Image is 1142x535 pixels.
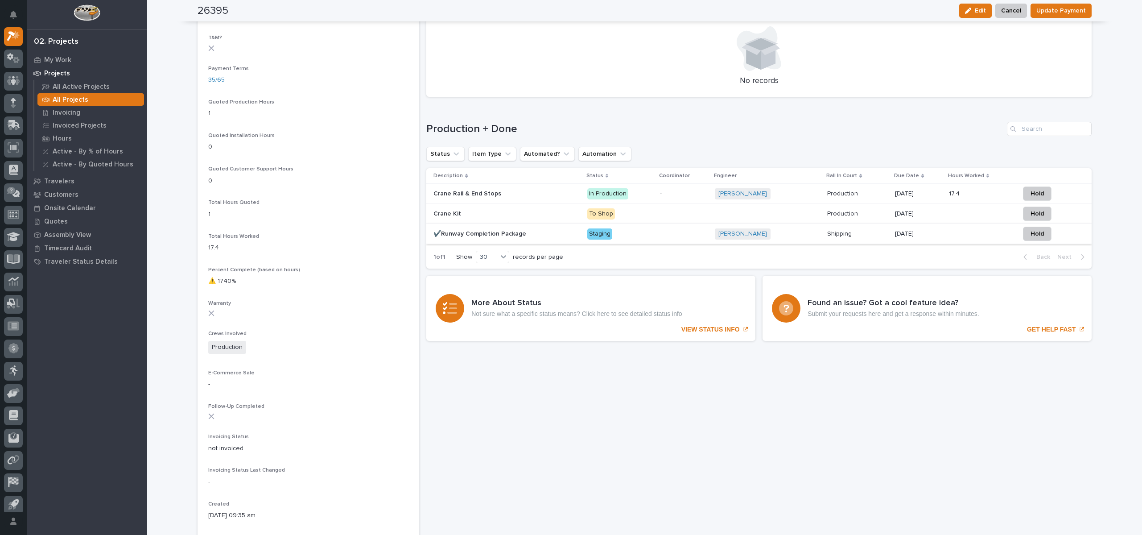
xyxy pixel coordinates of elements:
p: GET HELP FAST [1027,326,1076,333]
span: Invoicing Status [208,434,249,440]
p: Production [827,188,860,198]
span: Quoted Installation Hours [208,133,275,138]
a: Travelers [27,174,147,188]
tr: ✔️Runway Completion Package✔️Runway Completion Package Staging-[PERSON_NAME] ShippingShipping [DA... [426,224,1092,244]
span: Crews Involved [208,331,247,336]
a: GET HELP FAST [763,276,1092,341]
p: - [949,228,952,238]
p: 1 [208,210,408,219]
p: - [208,477,408,487]
a: My Work [27,53,147,66]
p: Invoicing [53,109,80,117]
p: My Work [44,56,71,64]
p: - [660,210,708,218]
div: To Shop [587,208,615,220]
p: - [660,190,708,198]
span: Quoted Customer Support Hours [208,166,293,172]
p: Engineer [714,171,737,181]
a: [PERSON_NAME] [718,190,767,198]
p: Shipping [827,228,853,238]
a: Quotes [27,215,147,228]
a: 35/65 [208,75,225,85]
span: T&M? [208,35,222,41]
span: Hold [1031,208,1044,219]
p: ⚠️ 1740% [208,277,408,286]
button: Automated? [520,147,575,161]
button: Hold [1023,227,1051,241]
button: Edit [959,4,992,18]
p: Invoiced Projects [53,122,107,130]
tr: Crane KitCrane Kit To Shop--ProductionProduction [DATE]-- Hold [426,204,1092,224]
h1: Production + Done [426,123,1003,136]
p: [DATE] [895,190,941,198]
p: Traveler Status Details [44,258,118,266]
p: [DATE] [895,210,941,218]
a: All Projects [34,93,147,106]
p: Not sure what a specific status means? Click here to see detailed status info [471,310,682,318]
p: 17.4 [208,243,408,253]
a: Hours [34,132,147,145]
p: Show [456,253,472,261]
div: Staging [587,228,612,240]
p: - [208,380,408,389]
p: VIEW STATUS INFO [681,326,740,333]
p: Projects [44,70,70,78]
span: Warranty [208,301,231,306]
p: Onsite Calendar [44,204,96,212]
div: Notifications [11,11,23,25]
div: 02. Projects [34,37,78,47]
p: Customers [44,191,78,199]
button: Cancel [995,4,1027,18]
p: Hours [53,135,72,143]
div: Search [1007,122,1092,136]
p: 1 [208,109,408,118]
p: Submit your requests here and get a response within minutes. [808,310,979,318]
p: Hours Worked [948,171,984,181]
span: Created [208,502,229,507]
p: 0 [208,176,408,186]
p: All Active Projects [53,83,110,91]
a: [PERSON_NAME] [718,230,767,238]
span: Hold [1031,228,1044,239]
h3: Found an issue? Got a cool feature idea? [808,299,979,308]
span: Quoted Production Hours [208,100,274,105]
p: All Projects [53,96,88,104]
p: 17.4 [949,188,961,198]
p: Ball In Court [826,171,857,181]
span: E-Commerce Sale [208,370,255,376]
button: Back [1016,253,1054,261]
span: Percent Complete (based on hours) [208,267,300,273]
a: All Active Projects [34,80,147,93]
a: Projects [27,66,147,80]
p: [DATE] 09:35 am [208,511,408,520]
p: Coordinator [659,171,690,181]
p: [DATE] [895,230,941,238]
span: Edit [975,7,986,15]
p: not invoiced [208,444,408,453]
span: Hold [1031,188,1044,199]
span: Total Hours Quoted [208,200,260,205]
p: Timecard Audit [44,245,92,253]
img: Workspace Logo [74,4,100,21]
p: ✔️Runway Completion Package [433,228,528,238]
button: Update Payment [1031,4,1092,18]
p: Quotes [44,218,68,226]
a: Invoiced Projects [34,119,147,132]
a: Active - By % of Hours [34,145,147,158]
span: Total Hours Worked [208,234,259,239]
p: Assembly View [44,231,91,239]
p: No records [437,76,1081,86]
a: Active - By Quoted Hours [34,158,147,170]
button: Next [1054,253,1092,261]
button: Hold [1023,187,1051,201]
a: Customers [27,188,147,201]
div: 30 [476,253,498,262]
p: Production [827,208,860,218]
p: Active - By % of Hours [53,148,123,156]
p: Due Date [894,171,919,181]
p: Crane Kit [433,208,463,218]
span: Payment Terms [208,66,249,71]
h3: More About Status [471,299,682,308]
button: Automation [578,147,631,161]
h2: 26395 [198,4,228,17]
